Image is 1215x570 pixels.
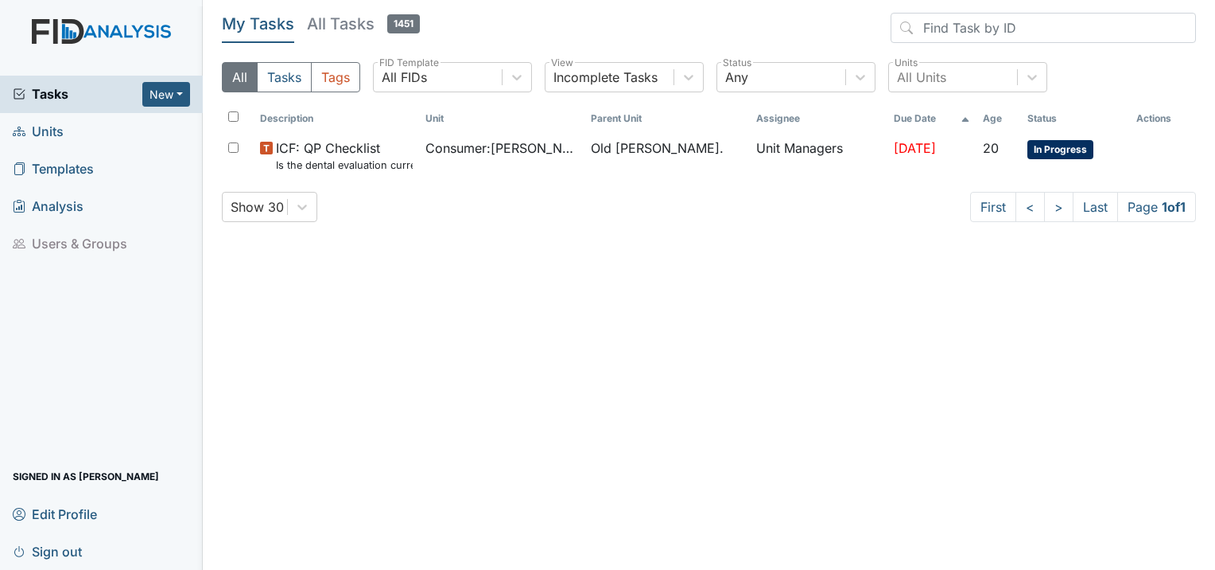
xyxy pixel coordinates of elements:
span: Page [1117,192,1196,222]
a: Tasks [13,84,142,103]
span: Old [PERSON_NAME]. [591,139,724,158]
span: Templates [13,157,94,182]
span: ICF: QP Checklist Is the dental evaluation current? (document the date, oral rating, and goal # i... [276,139,413,173]
input: Find Task by ID [891,13,1196,43]
a: First [970,192,1016,222]
span: Units [13,119,64,144]
th: Toggle SortBy [419,105,584,132]
th: Toggle SortBy [584,105,750,132]
th: Actions [1130,105,1196,132]
span: 20 [983,140,999,156]
div: Type filter [222,62,360,92]
div: All Units [897,68,946,87]
th: Toggle SortBy [254,105,419,132]
nav: task-pagination [970,192,1196,222]
div: Any [725,68,748,87]
span: In Progress [1027,140,1093,159]
span: Consumer : [PERSON_NAME] [425,139,578,158]
button: Tasks [257,62,312,92]
th: Toggle SortBy [1021,105,1130,132]
span: [DATE] [894,140,936,156]
a: Last [1073,192,1118,222]
th: Toggle SortBy [976,105,1020,132]
button: All [222,62,258,92]
td: Unit Managers [750,132,887,179]
h5: My Tasks [222,13,294,35]
div: All FIDs [382,68,427,87]
div: Incomplete Tasks [553,68,658,87]
small: Is the dental evaluation current? (document the date, oral rating, and goal # if needed in the co... [276,158,413,173]
a: < [1015,192,1045,222]
span: Analysis [13,194,83,219]
a: > [1044,192,1073,222]
strong: 1 of 1 [1162,199,1186,215]
input: Toggle All Rows Selected [228,111,239,122]
th: Assignee [750,105,887,132]
span: Signed in as [PERSON_NAME] [13,464,159,489]
div: Show 30 [231,197,284,217]
th: Toggle SortBy [887,105,976,132]
h5: All Tasks [307,13,420,35]
button: Tags [311,62,360,92]
button: New [142,82,190,107]
span: Edit Profile [13,502,97,526]
span: Sign out [13,539,82,564]
span: 1451 [387,14,420,33]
